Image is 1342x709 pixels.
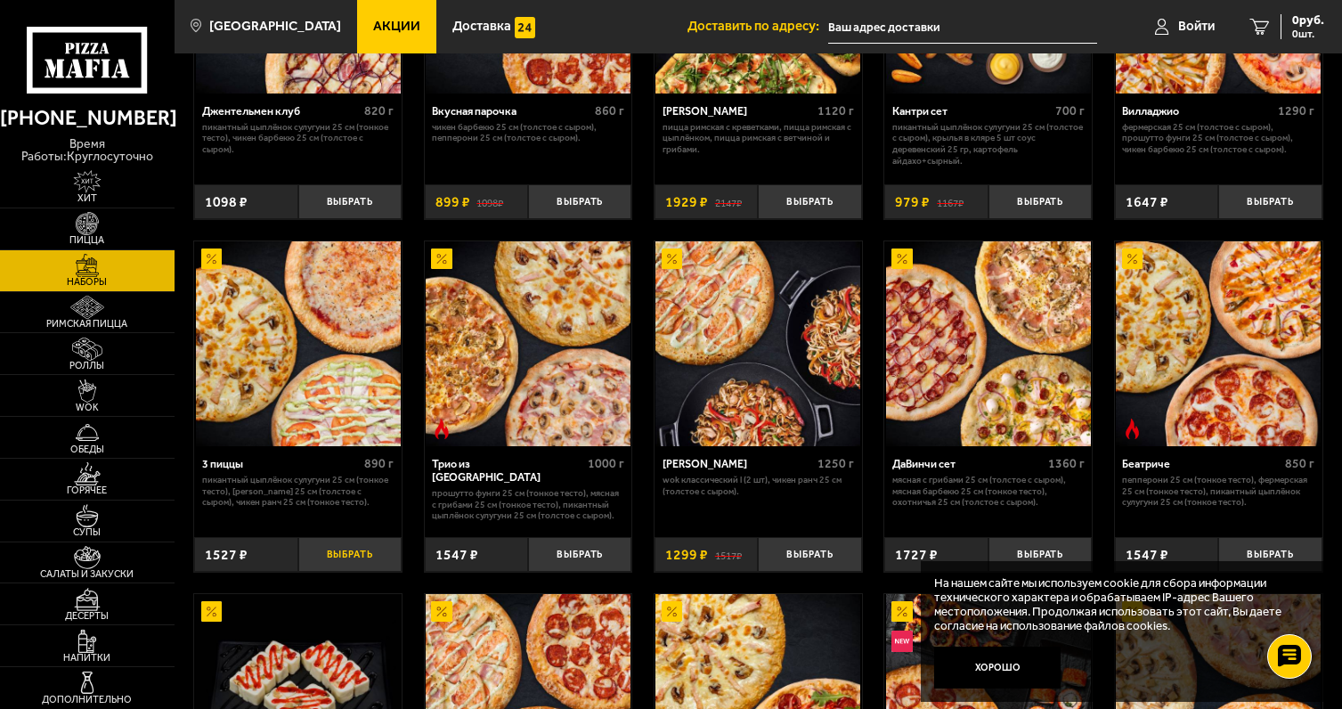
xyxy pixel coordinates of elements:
[426,241,630,446] img: Трио из Рио
[758,537,861,571] button: Выбрать
[662,601,683,623] img: Акционный
[1278,103,1314,118] span: 1290 г
[1122,249,1143,270] img: Акционный
[892,475,1085,509] p: Мясная с грибами 25 см (толстое с сыром), Мясная Барбекю 25 см (тонкое тесто), Охотничья 25 см (т...
[202,457,361,470] div: 3 пиццы
[528,537,631,571] button: Выбрать
[298,537,402,571] button: Выбрать
[202,104,361,118] div: Джентельмен клуб
[1115,241,1322,446] a: АкционныйОстрое блюдоБеатриче
[891,631,913,652] img: Новинка
[758,184,861,218] button: Выбрать
[364,103,394,118] span: 820 г
[892,122,1085,167] p: Пикантный цыплёнок сулугуни 25 см (толстое с сыром), крылья в кляре 5 шт соус деревенский 25 гр, ...
[202,122,394,156] p: Пикантный цыплёнок сулугуни 25 см (тонкое тесто), Чикен Барбекю 25 см (толстое с сыром).
[817,456,854,471] span: 1250 г
[432,122,624,144] p: Чикен Барбекю 25 см (толстое с сыром), Пепперони 25 см (толстое с сыром).
[588,456,624,471] span: 1000 г
[663,104,814,118] div: [PERSON_NAME]
[432,104,590,118] div: Вкусная парочка
[937,195,964,209] s: 1167 ₽
[1048,456,1085,471] span: 1360 г
[663,122,855,156] p: Пицца Римская с креветками, Пицца Римская с цыплёнком, Пицца Римская с ветчиной и грибами.
[595,103,624,118] span: 860 г
[988,184,1092,218] button: Выбрать
[1285,456,1314,471] span: 850 г
[892,457,1044,470] div: ДаВинчи сет
[515,17,536,38] img: 15daf4d41897b9f0e9f617042186c801.svg
[431,419,452,440] img: Острое блюдо
[891,249,913,270] img: Акционный
[1218,184,1322,218] button: Выбрать
[715,195,742,209] s: 2147 ₽
[655,241,860,446] img: Вилла Капри
[1292,14,1324,27] span: 0 руб.
[934,575,1298,633] p: На нашем сайте мы используем cookie для сбора информации технического характера и обрабатываем IP...
[892,104,1051,118] div: Кантри сет
[425,241,632,446] a: АкционныйОстрое блюдоТрио из Рио
[452,20,511,33] span: Доставка
[432,457,583,484] div: Трио из [GEOGRAPHIC_DATA]
[298,184,402,218] button: Выбрать
[988,537,1092,571] button: Выбрать
[891,601,913,623] img: Акционный
[1122,475,1314,509] p: Пепперони 25 см (тонкое тесто), Фермерская 25 см (тонкое тесто), Пикантный цыплёнок сулугуни 25 с...
[1055,103,1085,118] span: 700 г
[884,241,1092,446] a: АкционныйДаВинчи сет
[663,475,855,497] p: Wok классический L (2 шт), Чикен Ранч 25 см (толстое с сыром).
[1292,29,1324,39] span: 0 шт.
[817,103,854,118] span: 1120 г
[934,647,1060,689] button: Хорошо
[432,488,624,522] p: Прошутто Фунги 25 см (тонкое тесто), Мясная с грибами 25 см (тонкое тесто), Пикантный цыплёнок су...
[435,548,478,562] span: 1547 ₽
[1122,419,1143,440] img: Острое блюдо
[476,195,503,209] s: 1098 ₽
[1122,122,1314,156] p: Фермерская 25 см (толстое с сыром), Прошутто Фунги 25 см (толстое с сыром), Чикен Барбекю 25 см (...
[895,548,938,562] span: 1727 ₽
[1218,537,1322,571] button: Выбрать
[205,548,248,562] span: 1527 ₽
[209,20,341,33] span: [GEOGRAPHIC_DATA]
[201,249,223,270] img: Акционный
[194,241,402,446] a: Акционный3 пиццы
[1126,195,1168,209] span: 1647 ₽
[201,601,223,623] img: Акционный
[663,457,814,470] div: [PERSON_NAME]
[1122,457,1281,470] div: Беатриче
[886,241,1091,446] img: ДаВинчи сет
[665,548,708,562] span: 1299 ₽
[655,241,862,446] a: АкционныйВилла Капри
[528,184,631,218] button: Выбрать
[828,11,1096,44] input: Ваш адрес доставки
[665,195,708,209] span: 1929 ₽
[687,20,828,33] span: Доставить по адресу:
[205,195,248,209] span: 1098 ₽
[895,195,930,209] span: 979 ₽
[715,548,742,562] s: 1517 ₽
[1122,104,1273,118] div: Вилладжио
[431,601,452,623] img: Акционный
[435,195,470,209] span: 899 ₽
[196,241,401,446] img: 3 пиццы
[1116,241,1321,446] img: Беатриче
[431,249,452,270] img: Акционный
[1126,548,1168,562] span: 1547 ₽
[373,20,420,33] span: Акции
[364,456,394,471] span: 890 г
[662,249,683,270] img: Акционный
[202,475,394,509] p: Пикантный цыплёнок сулугуни 25 см (тонкое тесто), [PERSON_NAME] 25 см (толстое с сыром), Чикен Ра...
[1178,20,1215,33] span: Войти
